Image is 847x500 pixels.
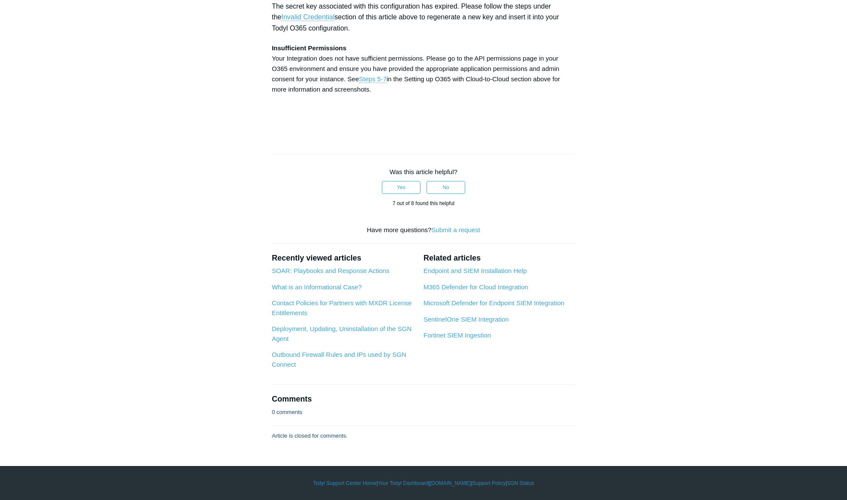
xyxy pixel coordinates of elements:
[423,331,491,339] a: Fortinet SIEM Ingestion
[272,267,390,274] a: SOAR: Playbooks and Response Actions
[430,479,471,487] a: [DOMAIN_NAME]
[272,299,411,316] a: Contact Policies for Partners with MXDR License Entitlements
[272,225,575,235] div: Have more questions?
[359,75,387,83] a: Steps 5-7
[281,13,335,21] a: Invalid Credential
[473,479,506,487] a: Support Policy
[174,479,673,487] div: | | | |
[272,408,302,417] p: 0 comments
[272,325,411,342] a: Deployment, Updating, Uninstallation of the SGN Agent
[427,181,465,194] button: This article was not helpful
[272,43,575,95] p: Your Integration does not have sufficient permissions. Please go to the API permissions page in y...
[423,316,509,323] a: SentinelOne SIEM Integration
[423,283,528,291] a: M365 Defender for Cloud Integration
[507,479,534,487] a: SGN Status
[423,252,575,264] h2: Related articles
[272,351,406,368] a: Outbound Firewall Rules and IPs used by SGN Connect
[272,283,362,291] a: What is an Informational Case?
[393,200,454,206] span: 7 out of 8 found this helpful
[423,267,527,274] a: Endpoint and SIEM Installation Help
[423,299,565,307] a: Microsoft Defender for Endpoint SIEM Integration
[313,479,377,487] a: Todyl Support Center Home
[272,44,346,52] strong: Insufficient Permissions
[272,393,575,405] h2: Comments
[272,432,347,440] p: Article is closed for comments.
[272,252,415,264] h2: Recently viewed articles
[382,181,420,194] button: This article was helpful
[390,168,457,175] span: Was this article helpful?
[431,226,480,233] a: Submit a request
[378,479,428,487] a: Your Todyl Dashboard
